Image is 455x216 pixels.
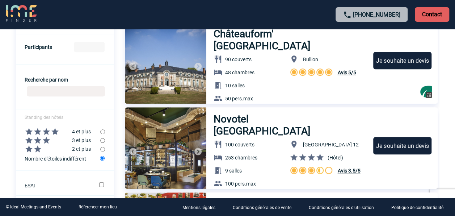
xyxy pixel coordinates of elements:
span: [GEOGRAPHIC_DATA] 12 [303,142,358,148]
h3: Novotel [GEOGRAPHIC_DATA] [214,113,347,137]
span: Standing des hôtels [25,115,63,120]
span: 100 couverts [225,142,254,148]
label: Participants [25,44,52,50]
a: Politique de confidentialité [386,204,455,211]
a: Référencer mon lieu [79,204,117,209]
a: Conditions générales de vente [227,204,303,211]
span: 253 chambres [225,155,257,161]
span: Avis 5/5 [337,70,356,75]
label: 3 et plus [16,136,100,145]
p: Contact [415,7,449,22]
span: 90 couverts [225,57,252,62]
img: baseline_group_white_24dp-b.png [214,179,222,188]
img: 1.jpg [125,22,206,104]
img: baseline_group_white_24dp-b.png [214,94,222,103]
span: Bullion [303,57,318,62]
label: 2 et plus [16,145,100,153]
img: baseline_hotel_white_24dp-b.png [214,153,222,162]
label: ESAT [25,183,89,188]
p: Conditions générales d'utilisation [309,205,374,210]
img: ESAT [420,86,432,98]
img: baseline_location_on_white_24dp-b.png [290,140,298,149]
label: Nombre d'étoiles indifférent [25,153,100,163]
span: 9 salles [225,168,242,174]
a: [PHONE_NUMBER] [353,11,400,18]
img: baseline_meeting_room_white_24dp-b.png [214,166,222,175]
span: 100 pers.max [225,181,256,187]
a: Mentions légales [177,204,227,211]
img: baseline_restaurant_white_24dp-b.png [214,140,222,149]
img: baseline_meeting_room_white_24dp-b.png [214,81,222,90]
div: © Ideal Meetings and Events [6,204,61,209]
div: Je souhaite un devis [373,137,431,154]
img: 1.jpg [125,107,206,189]
img: baseline_restaurant_white_24dp-b.png [214,55,222,63]
img: baseline_hotel_white_24dp-b.png [214,68,222,76]
p: Politique de confidentialité [391,205,443,210]
p: Conditions générales de vente [233,205,291,210]
img: baseline_location_on_white_24dp-b.png [290,55,298,63]
div: Je souhaite un devis [373,52,431,69]
label: Recherche par nom [25,77,68,83]
img: call-24-px.png [343,11,351,19]
label: 4 et plus [16,127,100,136]
div: Filtrer sur Cadeaux d'affaire / Goodies [420,86,432,98]
p: Mentions légales [182,205,215,210]
span: 50 pers.max [225,96,253,101]
a: Conditions générales d'utilisation [303,204,386,211]
span: (Hôtel) [327,155,343,161]
span: 48 chambres [225,70,254,75]
span: Avis 3.5/5 [337,168,360,174]
span: 10 salles [225,83,245,88]
h3: Châteauform' [GEOGRAPHIC_DATA] [214,28,367,52]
